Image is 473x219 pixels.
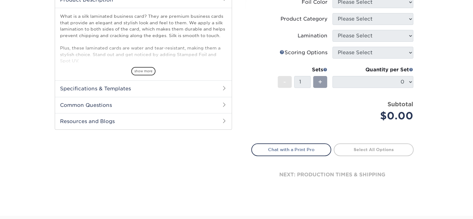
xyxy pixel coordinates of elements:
div: Sets [278,66,327,74]
p: What is a silk laminated business card? They are premium business cards that provide an elegant a... [60,13,227,115]
div: Scoring Options [280,49,327,56]
span: - [283,77,286,87]
div: Quantity per Set [332,66,413,74]
h2: Common Questions [55,97,232,113]
a: Select All Options [334,143,414,156]
div: $0.00 [337,108,413,123]
span: show more [131,67,155,75]
h2: Resources and Blogs [55,113,232,129]
span: + [318,77,322,87]
strong: Subtotal [387,101,413,107]
h2: Specifications & Templates [55,80,232,97]
a: Chat with a Print Pro [251,143,331,156]
div: Product Category [281,15,327,23]
div: Lamination [298,32,327,40]
div: next: production times & shipping [251,156,414,193]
